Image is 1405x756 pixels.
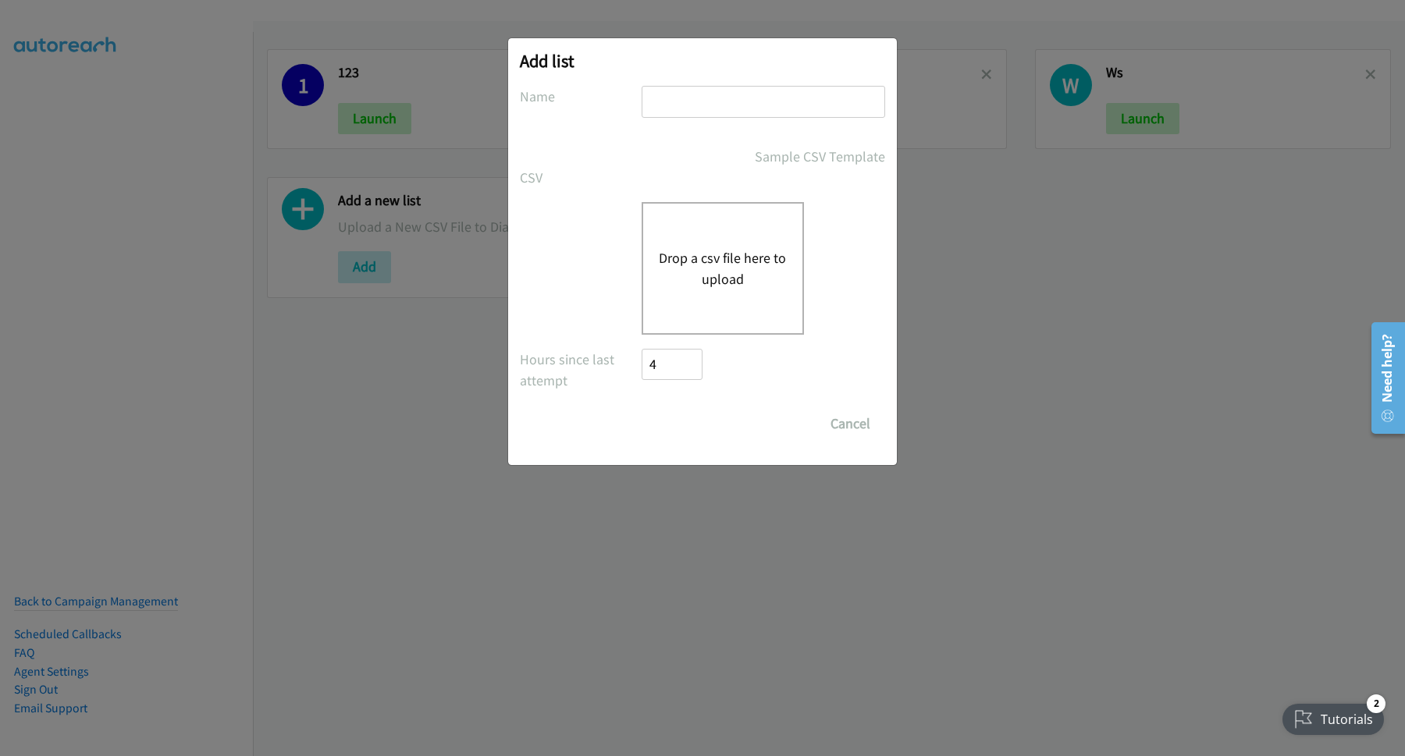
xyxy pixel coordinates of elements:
[520,167,642,188] label: CSV
[1361,316,1405,440] iframe: Resource Center
[520,50,885,72] h2: Add list
[659,247,787,289] button: Drop a csv file here to upload
[520,349,642,391] label: Hours since last attempt
[1273,688,1393,744] iframe: Checklist
[816,408,885,439] button: Cancel
[755,146,885,167] a: Sample CSV Template
[520,86,642,107] label: Name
